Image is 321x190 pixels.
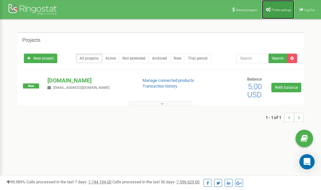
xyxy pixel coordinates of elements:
[143,78,194,83] a: Manage connected products
[47,76,132,85] p: [DOMAIN_NAME]
[6,180,25,184] span: 99,989%
[266,106,304,128] nav: ...
[272,8,291,12] span: Profile settings
[304,8,315,12] span: Log Out
[22,37,40,43] h5: Projects
[24,54,57,63] a: New project
[236,8,258,12] span: Referral program
[247,77,262,82] span: Balance
[26,180,111,184] span: Calls processed in the last 7 days :
[88,180,111,184] u: 1 744 194,00
[149,54,171,63] a: Archived
[185,54,211,63] a: Trial period
[247,82,262,99] span: 5,00 USD
[170,54,185,63] a: New
[143,84,177,88] a: Transaction history
[236,54,269,63] input: Search
[112,180,199,184] span: Calls processed in the last 30 days :
[76,54,102,63] a: All projects
[177,180,199,184] u: 7 596 625,00
[269,54,287,63] button: Search
[299,154,315,169] div: Open Intercom Messenger
[53,86,109,90] span: [EMAIL_ADDRESS][DOMAIN_NAME]
[271,83,301,92] a: Refill balance
[266,113,284,122] span: 1 - 1 of 1
[102,54,119,63] a: Active
[23,83,39,88] span: New
[119,54,149,63] a: Not extended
